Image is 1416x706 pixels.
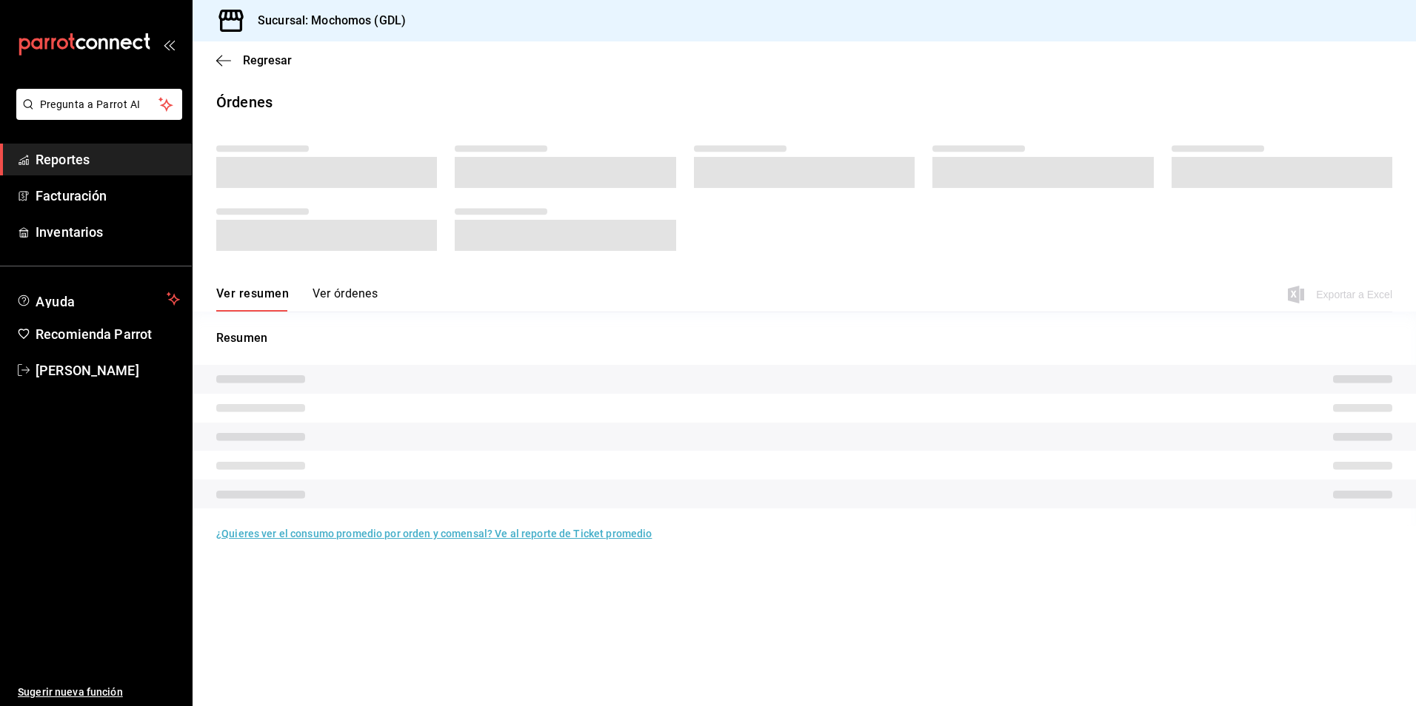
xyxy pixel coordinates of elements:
[246,12,406,30] h3: Sucursal: Mochomos (GDL)
[216,286,289,312] button: Ver resumen
[36,222,180,242] span: Inventarios
[313,286,378,312] button: Ver órdenes
[36,324,180,344] span: Recomienda Parrot
[40,97,159,112] span: Pregunta a Parrot AI
[36,360,180,380] span: [PERSON_NAME]
[16,89,182,120] button: Pregunta a Parrot AI
[243,53,292,67] span: Regresar
[216,91,273,113] div: Órdenes
[216,53,292,67] button: Regresar
[18,685,180,700] span: Sugerir nueva función
[216,528,652,539] a: ¿Quieres ver el consumo promedio por orden y comensal? Ve al reporte de Ticket promedio
[36,186,180,206] span: Facturación
[216,286,378,312] div: navigation tabs
[36,290,161,308] span: Ayuda
[216,329,1392,347] p: Resumen
[36,149,180,169] span: Reportes
[163,38,175,50] button: open_drawer_menu
[10,107,182,123] a: Pregunta a Parrot AI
